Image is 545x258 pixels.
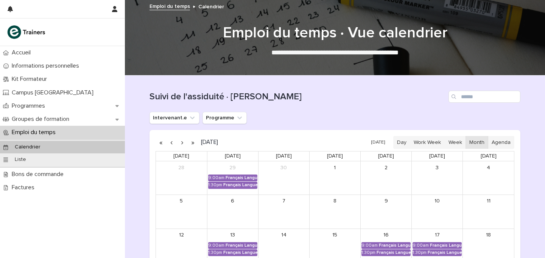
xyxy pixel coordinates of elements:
[431,195,443,207] a: October 10, 2025
[227,229,239,241] a: October 13, 2025
[309,161,360,195] td: October 1, 2025
[156,195,207,229] td: October 5, 2025
[377,151,396,161] a: Thursday
[187,136,198,148] button: Next year
[9,171,70,178] p: Bons de commande
[198,139,218,145] h2: [DATE]
[329,229,341,241] a: October 15, 2025
[175,195,187,207] a: October 5, 2025
[149,91,445,102] h1: Suivi de l'assiduité · [PERSON_NAME]
[208,175,224,181] div: 9:00am
[278,229,290,241] a: October 14, 2025
[479,151,498,161] a: Saturday
[9,102,51,110] p: Programmes
[9,89,100,96] p: Campus [GEOGRAPHIC_DATA]
[156,136,166,148] button: Previous year
[361,243,378,248] div: 9:00am
[329,162,341,174] a: October 1, 2025
[208,250,222,255] div: 1:30pm
[413,243,429,248] div: 9:00am
[329,195,341,207] a: October 8, 2025
[325,151,344,161] a: Wednesday
[367,137,389,148] button: [DATE]
[361,250,375,255] div: 1:30pm
[149,112,199,124] button: Intervenant.e
[428,151,447,161] a: Friday
[175,162,187,174] a: September 28, 2025
[278,162,290,174] a: September 30, 2025
[149,2,190,10] a: Emploi du temps
[208,182,222,188] div: 1:30pm
[274,151,293,161] a: Tuesday
[361,195,412,229] td: October 9, 2025
[412,161,463,195] td: October 3, 2025
[198,2,224,10] p: Calendrier
[380,229,392,241] a: October 16, 2025
[227,162,239,174] a: September 29, 2025
[9,144,47,150] p: Calendrier
[463,195,514,229] td: October 11, 2025
[223,250,257,255] div: Français Langue Professionnel - Valoriser les produits frais et leur origine
[466,136,488,149] button: Month
[377,250,411,255] div: Français Langue Professionnel - Interagir avec les collègues et la hiérarchie
[208,243,224,248] div: 9:00am
[9,116,75,123] p: Groupes de formation
[379,243,411,248] div: Français Langue Professionnel - Interagir avec les collègues et la hiérarchie
[227,195,239,207] a: October 6, 2025
[223,182,257,188] div: Français Langue Professionnel - Valoriser les produits frais et leur origine
[207,161,258,195] td: September 29, 2025
[9,76,53,83] p: Kit Formateur
[393,136,410,149] button: Day
[413,250,427,255] div: 1:30pm
[463,161,514,195] td: October 4, 2025
[207,195,258,229] td: October 6, 2025
[410,136,445,149] button: Work Week
[172,151,191,161] a: Sunday
[9,62,85,70] p: Informations personnelles
[226,175,257,181] div: Français Langue Professionnel - Valoriser les produits frais et leur origine
[428,250,462,255] div: Français Langue Professionnel - Valoriser les produits frais et leur origine
[444,136,466,149] button: Week
[9,129,62,136] p: Emploi du temps
[175,229,187,241] a: October 12, 2025
[361,161,412,195] td: October 2, 2025
[202,112,247,124] button: Programme
[431,162,443,174] a: October 3, 2025
[149,24,520,42] h1: Emploi du temps · Vue calendrier
[9,156,32,163] p: Liste
[380,195,392,207] a: October 9, 2025
[412,195,463,229] td: October 10, 2025
[6,25,48,40] img: K0CqGN7SDeD6s4JG8KQk
[9,184,40,191] p: Factures
[226,243,257,248] div: Français Langue Professionnel - Valoriser les produits frais et leur origine
[483,195,495,207] a: October 11, 2025
[483,162,495,174] a: October 4, 2025
[309,195,360,229] td: October 8, 2025
[448,91,520,103] input: Search
[488,136,514,149] button: Agenda
[483,229,495,241] a: October 18, 2025
[380,162,392,174] a: October 2, 2025
[223,151,242,161] a: Monday
[431,229,443,241] a: October 17, 2025
[278,195,290,207] a: October 7, 2025
[258,161,309,195] td: September 30, 2025
[430,243,462,248] div: Français Langue Professionnel - Valoriser les produits frais et leur origine
[177,136,187,148] button: Next month
[156,161,207,195] td: September 28, 2025
[166,136,177,148] button: Previous month
[258,195,309,229] td: October 7, 2025
[9,49,37,56] p: Accueil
